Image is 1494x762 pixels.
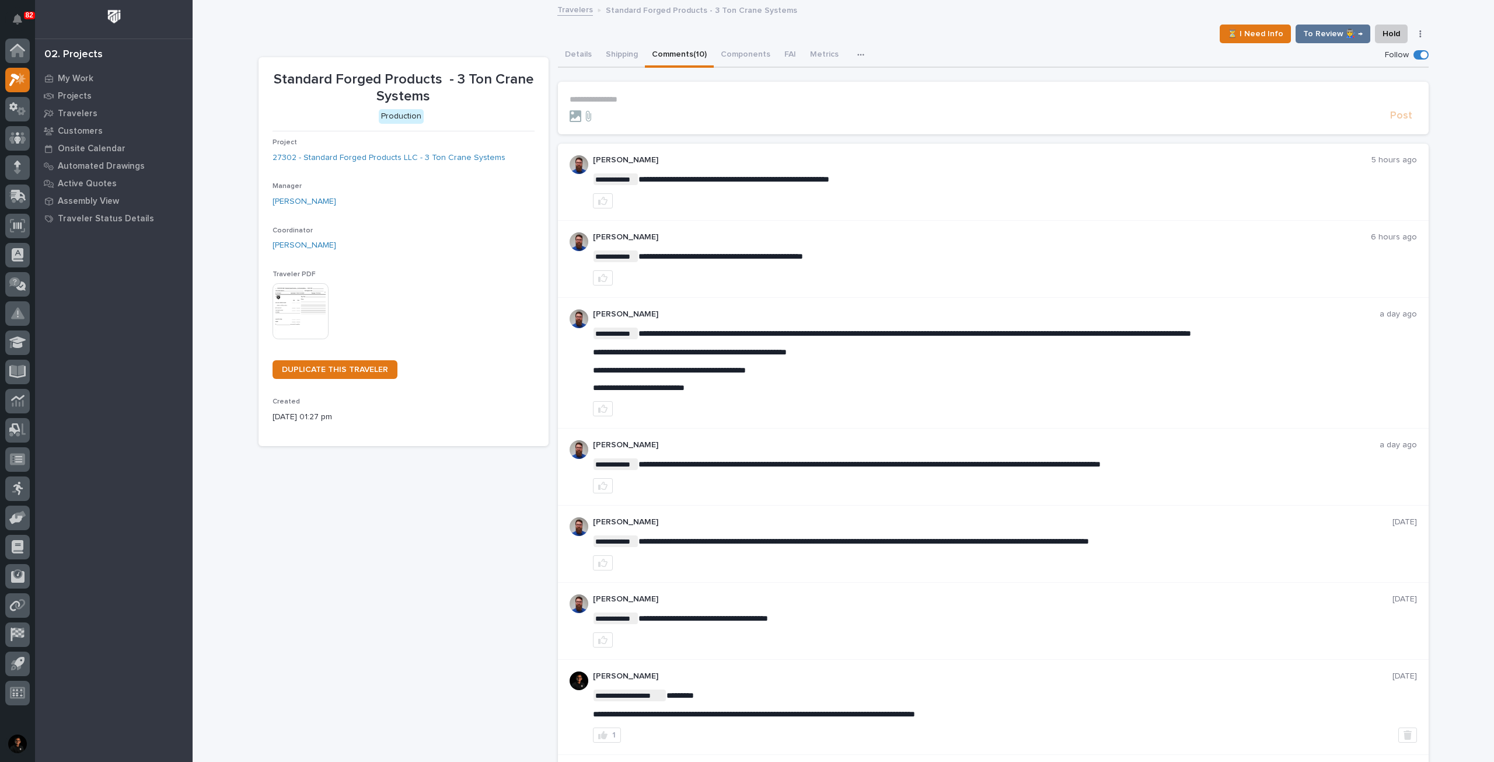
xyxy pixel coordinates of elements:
p: [PERSON_NAME] [593,594,1392,604]
p: [PERSON_NAME] [593,155,1371,165]
button: ⏳ I Need Info [1220,25,1291,43]
p: [PERSON_NAME] [593,440,1380,450]
a: DUPLICATE THIS TRAVELER [273,360,397,379]
button: like this post [593,193,613,208]
a: [PERSON_NAME] [273,196,336,208]
button: like this post [593,632,613,648]
p: a day ago [1380,309,1417,319]
button: users-avatar [5,732,30,756]
span: Post [1390,109,1412,123]
a: 27302 - Standard Forged Products LLC - 3 Ton Crane Systems [273,152,505,164]
img: Workspace Logo [103,6,125,27]
div: Notifications82 [15,14,30,33]
button: like this post [593,401,613,416]
p: a day ago [1380,440,1417,450]
p: Travelers [58,109,97,119]
img: 6hTokn1ETDGPf9BPokIQ [570,594,588,613]
button: Details [558,43,599,68]
p: Standard Forged Products - 3 Ton Crane Systems [273,71,535,105]
p: Assembly View [58,196,119,207]
button: Delete post [1398,728,1417,743]
p: Follow [1385,50,1409,60]
p: 82 [26,11,33,19]
p: [PERSON_NAME] [593,517,1392,527]
a: Projects [35,87,193,105]
p: Traveler Status Details [58,214,154,224]
a: Automated Drawings [35,157,193,175]
p: My Work [58,74,93,84]
span: Created [273,398,300,405]
button: like this post [593,478,613,493]
button: Hold [1375,25,1408,43]
img: 6hTokn1ETDGPf9BPokIQ [570,440,588,459]
button: Metrics [803,43,846,68]
a: Active Quotes [35,175,193,192]
p: Standard Forged Products - 3 Ton Crane Systems [606,3,797,16]
p: [DATE] [1392,671,1417,681]
span: ⏳ I Need Info [1227,27,1283,41]
a: Travelers [557,2,593,16]
span: Project [273,139,297,146]
p: [DATE] [1392,517,1417,527]
button: like this post [593,270,613,286]
p: Projects [58,91,92,102]
span: Hold [1383,27,1400,41]
p: Onsite Calendar [58,144,125,154]
img: 6hTokn1ETDGPf9BPokIQ [570,155,588,174]
img: 6hTokn1ETDGPf9BPokIQ [570,309,588,328]
span: Traveler PDF [273,271,316,278]
p: [PERSON_NAME] [593,232,1371,242]
p: Automated Drawings [58,161,145,172]
p: Customers [58,126,103,137]
p: 6 hours ago [1371,232,1417,242]
div: 1 [612,731,616,739]
button: Components [714,43,777,68]
div: Production [379,109,424,124]
span: DUPLICATE THIS TRAVELER [282,366,388,374]
a: Traveler Status Details [35,210,193,227]
p: [PERSON_NAME] [593,309,1380,319]
div: 02. Projects [44,48,103,61]
span: Coordinator [273,227,313,234]
a: Travelers [35,105,193,122]
img: 6hTokn1ETDGPf9BPokIQ [570,232,588,251]
p: 5 hours ago [1371,155,1417,165]
p: [PERSON_NAME] [593,671,1392,681]
button: like this post [593,555,613,570]
button: Comments (10) [645,43,714,68]
img: 1cuUYOxSRWZudHgABrOC [570,671,588,690]
span: To Review 👨‍🏭 → [1303,27,1363,41]
a: Customers [35,122,193,140]
p: Active Quotes [58,179,117,189]
img: 6hTokn1ETDGPf9BPokIQ [570,517,588,536]
button: FAI [777,43,803,68]
span: Manager [273,183,302,190]
button: Post [1385,109,1417,123]
button: Notifications [5,7,30,32]
p: [DATE] 01:27 pm [273,411,535,423]
button: Shipping [599,43,645,68]
a: My Work [35,69,193,87]
a: Assembly View [35,192,193,210]
button: 1 [593,728,621,743]
button: To Review 👨‍🏭 → [1296,25,1370,43]
a: [PERSON_NAME] [273,239,336,252]
p: [DATE] [1392,594,1417,604]
a: Onsite Calendar [35,140,193,157]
